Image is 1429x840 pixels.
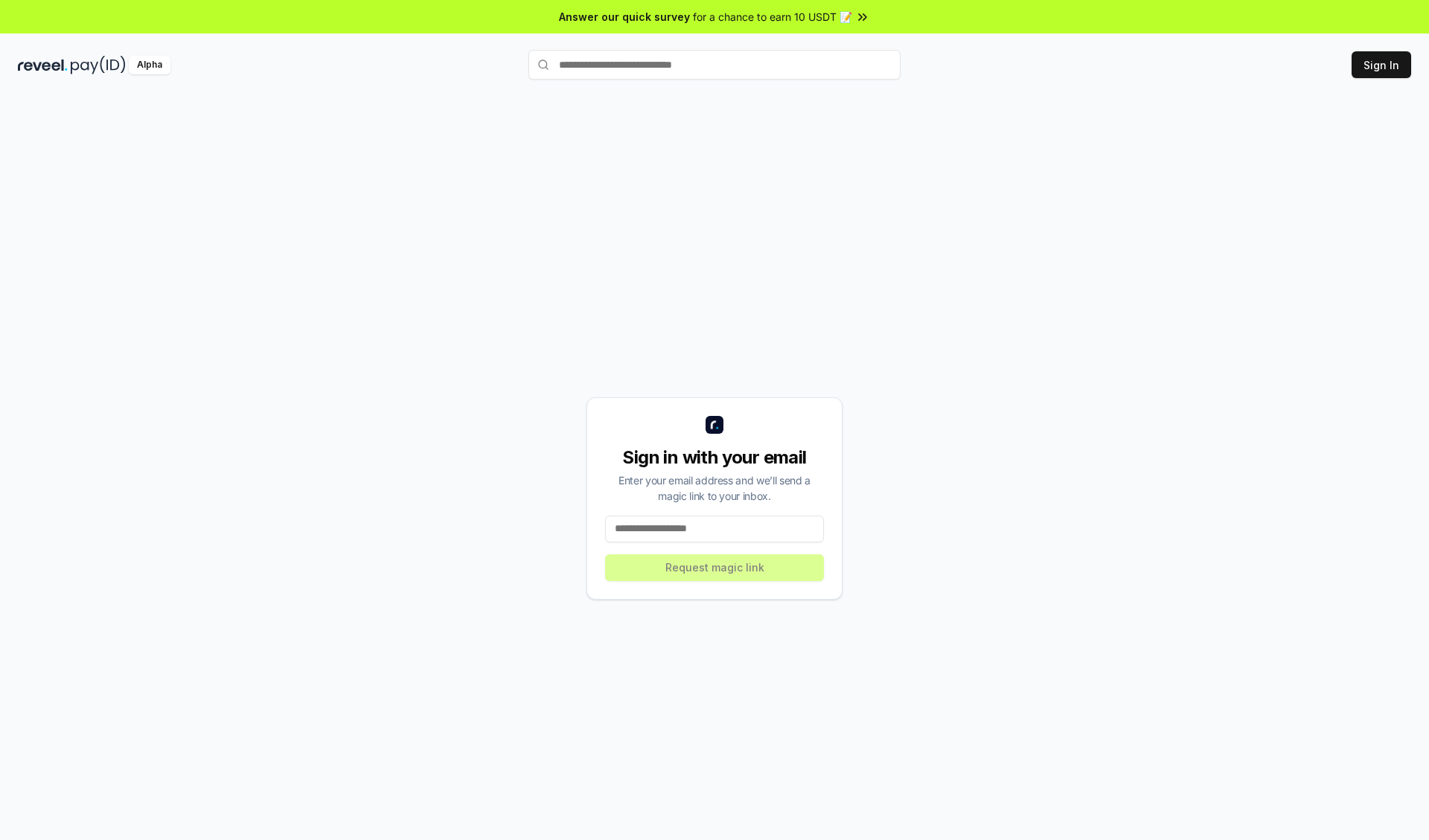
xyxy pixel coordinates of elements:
div: Alpha [129,56,170,74]
img: pay_id [71,56,126,74]
div: Sign in with your email [605,446,824,469]
span: for a chance to earn 10 USDT 📝 [693,9,852,25]
img: reveel_dark [18,56,68,74]
img: logo_small [706,416,723,434]
div: Enter your email address and we’ll send a magic link to your inbox. [605,472,824,504]
span: Answer our quick survey [559,9,690,25]
button: Sign In [1352,51,1411,78]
